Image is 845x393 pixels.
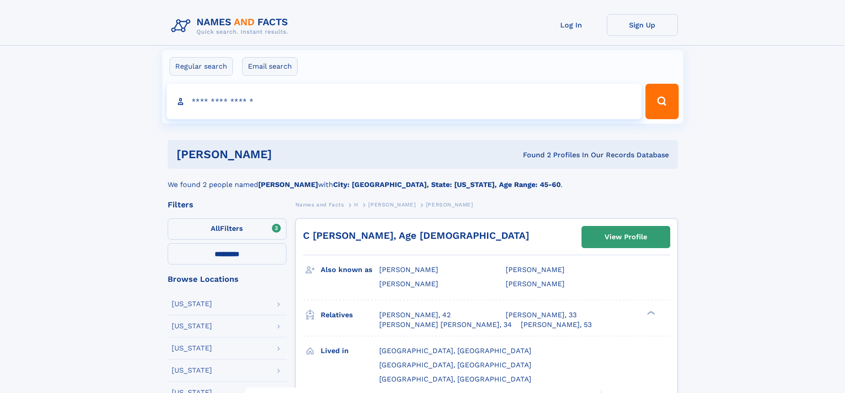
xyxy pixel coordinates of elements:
[379,280,438,288] span: [PERSON_NAME]
[506,265,565,274] span: [PERSON_NAME]
[321,262,379,277] h3: Also known as
[379,310,451,320] a: [PERSON_NAME], 42
[168,218,287,240] label: Filters
[379,320,512,330] a: [PERSON_NAME] [PERSON_NAME], 34
[379,361,531,369] span: [GEOGRAPHIC_DATA], [GEOGRAPHIC_DATA]
[368,199,416,210] a: [PERSON_NAME]
[645,84,678,119] button: Search Button
[177,149,397,160] h1: [PERSON_NAME]
[303,230,529,241] a: C [PERSON_NAME], Age [DEMOGRAPHIC_DATA]
[368,202,416,208] span: [PERSON_NAME]
[168,14,295,38] img: Logo Names and Facts
[321,343,379,358] h3: Lived in
[521,320,592,330] a: [PERSON_NAME], 53
[605,227,647,247] div: View Profile
[506,280,565,288] span: [PERSON_NAME]
[258,180,318,189] b: [PERSON_NAME]
[506,310,577,320] a: [PERSON_NAME], 33
[168,201,287,209] div: Filters
[582,226,670,248] a: View Profile
[607,14,678,36] a: Sign Up
[167,84,642,119] input: search input
[172,323,212,330] div: [US_STATE]
[295,199,344,210] a: Names and Facts
[172,345,212,352] div: [US_STATE]
[168,275,287,283] div: Browse Locations
[397,150,669,160] div: Found 2 Profiles In Our Records Database
[426,202,473,208] span: [PERSON_NAME]
[536,14,607,36] a: Log In
[172,300,212,307] div: [US_STATE]
[354,199,358,210] a: H
[645,310,656,315] div: ❯
[379,346,531,355] span: [GEOGRAPHIC_DATA], [GEOGRAPHIC_DATA]
[333,180,561,189] b: City: [GEOGRAPHIC_DATA], State: [US_STATE], Age Range: 45-60
[242,57,298,76] label: Email search
[379,265,438,274] span: [PERSON_NAME]
[169,57,233,76] label: Regular search
[379,375,531,383] span: [GEOGRAPHIC_DATA], [GEOGRAPHIC_DATA]
[211,224,220,233] span: All
[321,307,379,323] h3: Relatives
[354,202,358,208] span: H
[172,367,212,374] div: [US_STATE]
[168,169,678,190] div: We found 2 people named with .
